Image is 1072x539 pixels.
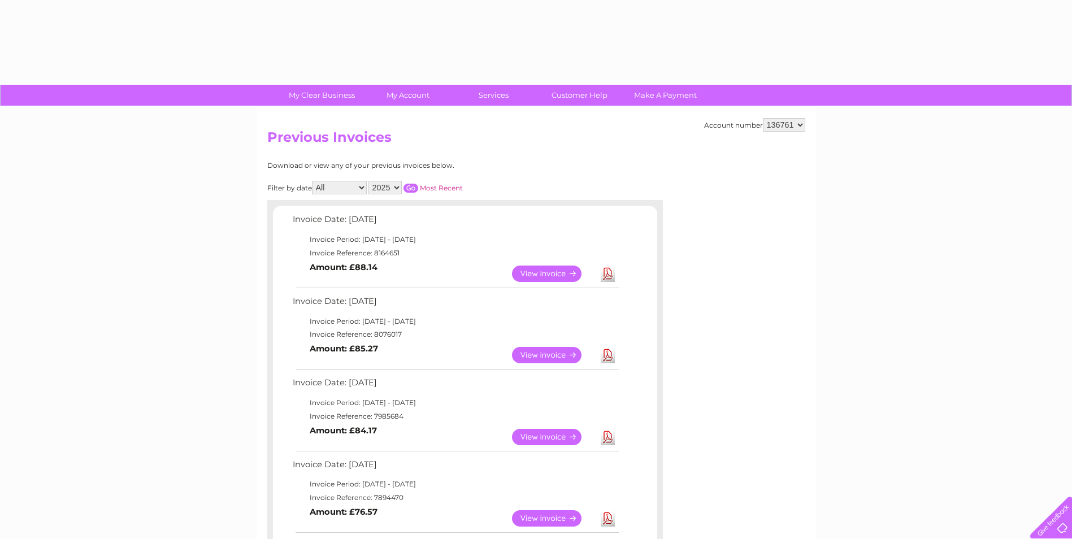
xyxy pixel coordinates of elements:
div: Account number [704,118,805,132]
td: Invoice Date: [DATE] [290,375,620,396]
a: Most Recent [420,184,463,192]
a: Make A Payment [619,85,712,106]
a: Download [601,510,615,527]
td: Invoice Period: [DATE] - [DATE] [290,477,620,491]
a: Services [447,85,540,106]
td: Invoice Period: [DATE] - [DATE] [290,396,620,410]
td: Invoice Reference: 8164651 [290,246,620,260]
td: Invoice Reference: 7894470 [290,491,620,505]
b: Amount: £84.17 [310,425,377,436]
td: Invoice Date: [DATE] [290,457,620,478]
a: Download [601,266,615,282]
a: View [512,266,595,282]
td: Invoice Reference: 7985684 [290,410,620,423]
a: Download [601,429,615,445]
div: Filter by date [267,181,564,194]
a: View [512,429,595,445]
b: Amount: £85.27 [310,344,378,354]
a: View [512,347,595,363]
td: Invoice Period: [DATE] - [DATE] [290,315,620,328]
a: View [512,510,595,527]
a: Download [601,347,615,363]
td: Invoice Period: [DATE] - [DATE] [290,233,620,246]
b: Amount: £88.14 [310,262,377,272]
h2: Previous Invoices [267,129,805,151]
a: My Account [361,85,454,106]
a: Customer Help [533,85,626,106]
td: Invoice Date: [DATE] [290,294,620,315]
td: Invoice Reference: 8076017 [290,328,620,341]
td: Invoice Date: [DATE] [290,212,620,233]
div: Download or view any of your previous invoices below. [267,162,564,169]
b: Amount: £76.57 [310,507,377,517]
a: My Clear Business [275,85,368,106]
